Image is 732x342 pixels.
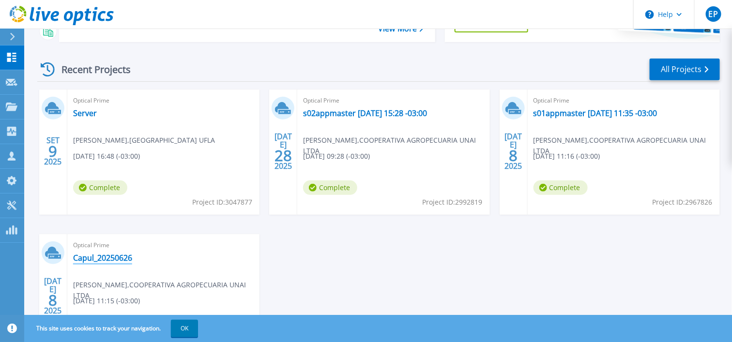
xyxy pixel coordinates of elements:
[534,151,600,162] span: [DATE] 11:16 (-03:00)
[48,296,57,304] span: 8
[73,151,140,162] span: [DATE] 16:48 (-03:00)
[37,58,144,81] div: Recent Projects
[73,253,132,263] a: Capul_20250626
[303,151,370,162] span: [DATE] 09:28 (-03:00)
[192,197,252,208] span: Project ID: 3047877
[73,240,254,251] span: Optical Prime
[534,135,720,156] span: [PERSON_NAME] , COOPERATIVA AGROPECUARIA UNAI LTDA
[171,320,198,337] button: OK
[509,151,518,160] span: 8
[44,134,62,169] div: SET 2025
[534,180,588,195] span: Complete
[274,151,292,160] span: 28
[48,147,57,155] span: 9
[534,108,657,118] a: s01appmaster [DATE] 11:35 -03:00
[303,135,489,156] span: [PERSON_NAME] , COOPERATIVA AGROPECUARIA UNAI LTDA
[73,180,127,195] span: Complete
[303,95,484,106] span: Optical Prime
[303,180,357,195] span: Complete
[423,197,483,208] span: Project ID: 2992819
[73,108,97,118] a: Server
[378,24,423,33] a: View More
[73,280,259,301] span: [PERSON_NAME] , COOPERATIVA AGROPECUARIA UNAI LTDA
[44,278,62,313] div: [DATE] 2025
[73,296,140,306] span: [DATE] 11:15 (-03:00)
[653,197,713,208] span: Project ID: 2967826
[504,134,522,169] div: [DATE] 2025
[73,135,215,146] span: [PERSON_NAME] , [GEOGRAPHIC_DATA] UFLA
[303,108,427,118] a: s02appmaster [DATE] 15:28 -03:00
[73,95,254,106] span: Optical Prime
[709,10,718,18] span: EP
[650,59,720,80] a: All Projects
[274,134,292,169] div: [DATE] 2025
[27,320,198,337] span: This site uses cookies to track your navigation.
[534,95,714,106] span: Optical Prime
